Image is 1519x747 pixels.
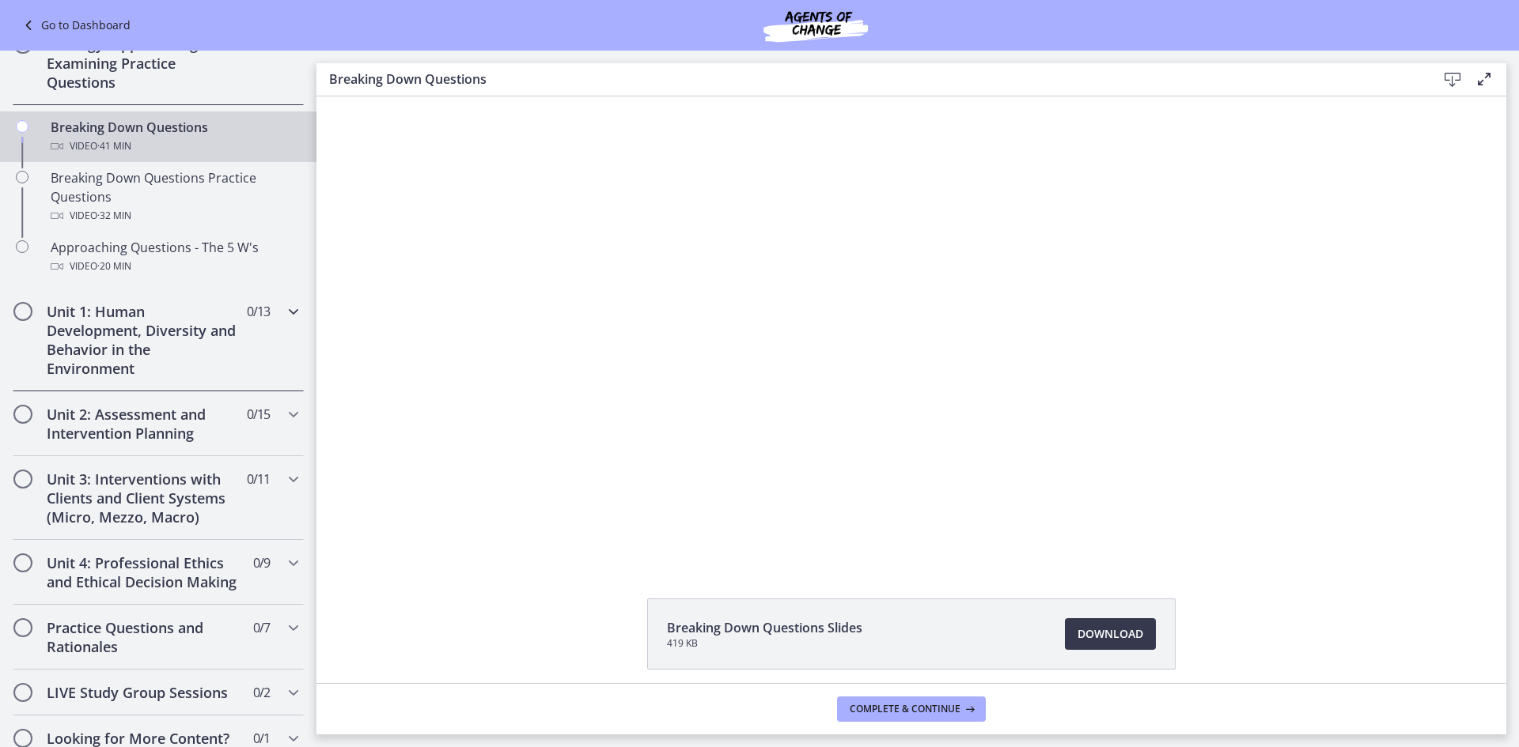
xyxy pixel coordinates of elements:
[51,257,297,276] div: Video
[47,470,240,526] h2: Unit 3: Interventions with Clients and Client Systems (Micro, Mezzo, Macro)
[316,96,1506,562] iframe: Video Lesson
[667,637,862,650] span: 419 KB
[1065,618,1156,650] a: Download
[51,118,297,156] div: Breaking Down Questions
[667,618,862,637] span: Breaking Down Questions Slides
[329,70,1411,89] h3: Breaking Down Questions
[51,168,297,225] div: Breaking Down Questions Practice Questions
[47,683,240,702] h2: LIVE Study Group Sessions
[837,696,986,722] button: Complete & continue
[47,35,240,92] h2: Strategy: Approaching and Examining Practice Questions
[51,238,297,276] div: Approaching Questions - The 5 W's
[253,553,270,572] span: 0 / 9
[253,618,270,637] span: 0 / 7
[47,302,240,378] h2: Unit 1: Human Development, Diversity and Behavior in the Environment
[721,6,911,44] img: Agents of Change
[247,470,270,489] span: 0 / 11
[253,683,270,702] span: 0 / 2
[47,553,240,591] h2: Unit 4: Professional Ethics and Ethical Decision Making
[97,257,131,276] span: · 20 min
[97,137,131,156] span: · 41 min
[247,405,270,424] span: 0 / 15
[19,16,131,35] a: Go to Dashboard
[1078,624,1143,643] span: Download
[47,405,240,443] h2: Unit 2: Assessment and Intervention Planning
[97,206,131,225] span: · 32 min
[247,302,270,321] span: 0 / 13
[850,703,960,715] span: Complete & continue
[51,137,297,156] div: Video
[47,618,240,656] h2: Practice Questions and Rationales
[51,206,297,225] div: Video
